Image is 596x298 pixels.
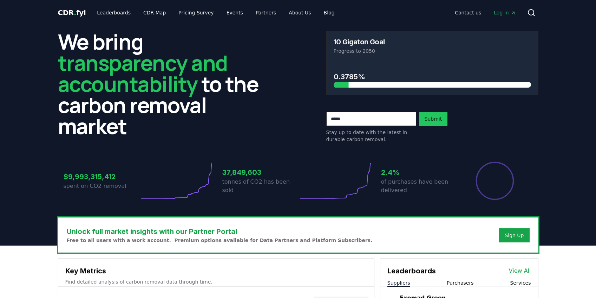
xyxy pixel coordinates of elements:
[221,6,249,19] a: Events
[447,279,474,286] button: Purchasers
[510,279,531,286] button: Services
[65,278,367,285] p: Find detailed analysis of carbon removal data through time.
[58,8,86,17] span: CDR fyi
[387,266,436,276] h3: Leaderboards
[91,6,340,19] nav: Main
[138,6,171,19] a: CDR Map
[58,48,228,98] span: transparency and accountability
[449,6,521,19] nav: Main
[250,6,282,19] a: Partners
[334,47,531,55] p: Progress to 2050
[283,6,316,19] a: About Us
[222,167,298,178] h3: 37,849,603
[67,226,373,237] h3: Unlock full market insights with our Partner Portal
[326,129,416,143] p: Stay up to date with the latest in durable carbon removal.
[65,266,367,276] h3: Key Metrics
[387,279,410,286] button: Suppliers
[381,178,457,195] p: of purchases have been delivered
[499,228,529,242] button: Sign Up
[173,6,219,19] a: Pricing Survey
[381,167,457,178] h3: 2.4%
[67,237,373,244] p: Free to all users with a work account. Premium options available for Data Partners and Platform S...
[488,6,521,19] a: Log in
[64,171,139,182] h3: $9,993,315,412
[494,9,516,16] span: Log in
[419,112,448,126] button: Submit
[475,161,515,201] div: Percentage of sales delivered
[222,178,298,195] p: tonnes of CO2 has been sold
[58,31,270,137] h2: We bring to the carbon removal market
[505,232,524,239] a: Sign Up
[449,6,487,19] a: Contact us
[318,6,340,19] a: Blog
[509,267,531,275] a: View All
[334,38,385,45] h3: 10 Gigaton Goal
[64,182,139,190] p: spent on CO2 removal
[334,71,531,82] h3: 0.3785%
[58,8,86,18] a: CDR.fyi
[91,6,136,19] a: Leaderboards
[74,8,76,17] span: .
